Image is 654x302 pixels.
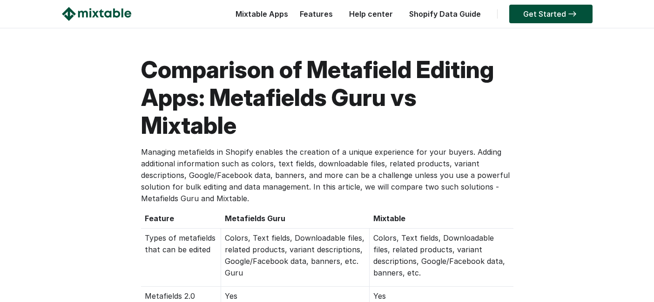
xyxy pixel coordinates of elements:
img: arrow-right.svg [566,11,579,17]
th: Mixtable [370,209,513,229]
a: Shopify Data Guide [405,9,485,19]
th: Metafields Guru [221,209,370,229]
a: Features [295,9,337,19]
h1: Comparison of Metafield Editing Apps: Metafields Guru vs Mixtable [141,56,513,139]
td: Types of metafields that can be edited [141,229,222,287]
p: Managing metafields in Shopify enables the creation of a unique experience for your buyers. Addin... [141,146,513,204]
th: Feature [141,209,222,229]
td: Colors, Text fields, Downloadable files, related products, variant descriptions, Google/Facebook ... [221,229,370,287]
a: Help center [344,9,398,19]
div: Mixtable Apps [231,7,288,26]
img: Mixtable logo [62,7,131,21]
td: Colors, Text fields, Downloadable files, related products, variant descriptions, Google/Facebook ... [370,229,513,287]
a: Get Started [509,5,593,23]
